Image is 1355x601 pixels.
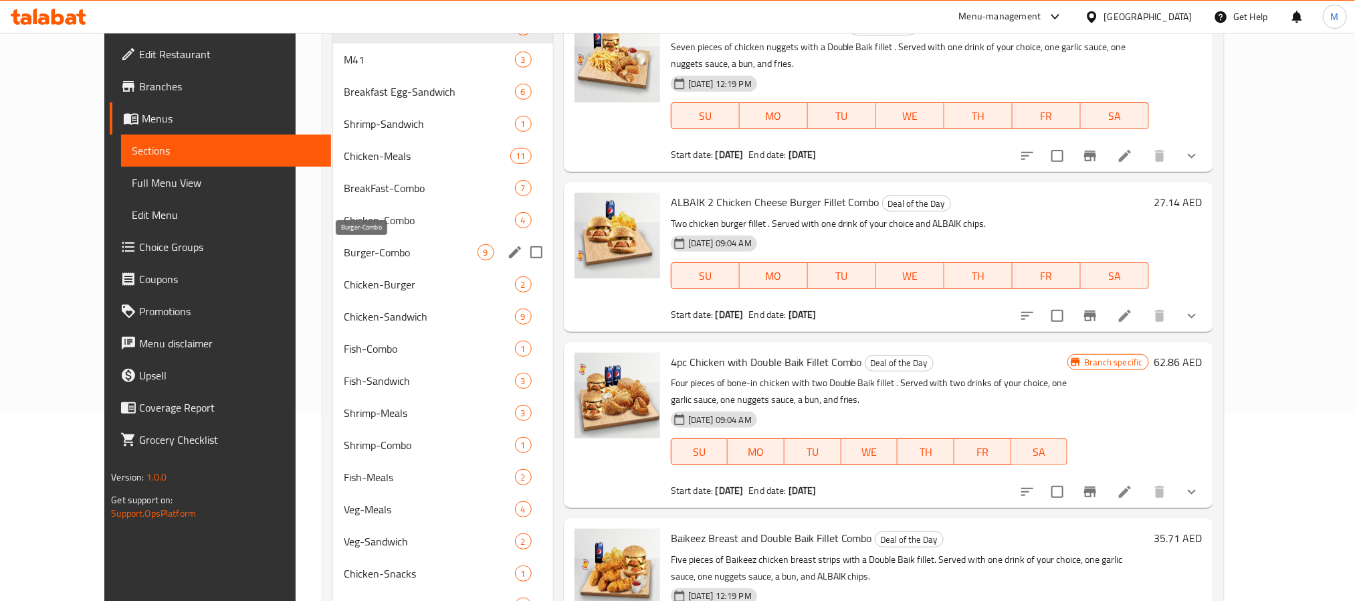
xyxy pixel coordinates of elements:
[344,405,515,421] span: Shrimp-Meals
[110,70,330,102] a: Branches
[683,237,757,250] span: [DATE] 09:04 AM
[671,438,728,465] button: SU
[671,528,872,548] span: Baikeez Breast and Double Baik Fillet Combo
[333,268,553,300] div: Chicken-Burger2
[789,146,817,163] b: [DATE]
[344,148,510,164] span: Chicken-Meals
[139,335,320,351] span: Menu disclaimer
[344,469,515,485] span: Fish-Meals
[516,278,531,291] span: 2
[875,531,944,547] div: Deal of the Day
[139,432,320,448] span: Grocery Checklist
[333,429,553,461] div: Shrimp-Combo1
[728,438,785,465] button: MO
[1018,106,1075,126] span: FR
[516,375,531,388] span: 3
[1011,300,1043,332] button: sort-choices
[515,309,532,325] div: items
[139,78,320,94] span: Branches
[333,300,553,333] div: Chicken-Sandwich9
[344,84,515,100] span: Breakfast Egg-Sandwich
[1043,142,1071,170] span: Select to update
[1074,476,1106,508] button: Branch-specific-item
[1081,262,1149,289] button: SA
[1013,102,1081,129] button: FR
[1079,356,1148,369] span: Branch specific
[950,266,1007,286] span: TH
[1144,476,1176,508] button: delete
[344,341,515,357] span: Fish-Combo
[716,306,744,323] b: [DATE]
[344,533,515,549] span: Veg-Sandwich
[333,140,553,172] div: Chicken-Meals11
[671,482,714,499] span: Start date:
[1154,193,1203,211] h6: 27.14 AED
[671,551,1149,585] p: Five pieces of Baikeez chicken breast strips with a Double Baik fillet. Served with one drink of ...
[1331,9,1339,24] span: M
[677,106,734,126] span: SU
[671,39,1149,72] p: Seven pieces of chicken nuggets with a Double Baik fillet . Served with one drink of your choice,...
[515,373,532,389] div: items
[333,108,553,140] div: Shrimp-Sandwich1
[575,17,660,102] img: Nuggets with Double Baik Fillet Combo
[516,214,531,227] span: 4
[790,442,836,462] span: TU
[575,353,660,438] img: 4pc Chicken with Double Baik Fillet Combo
[510,148,532,164] div: items
[1043,302,1071,330] span: Select to update
[139,400,320,416] span: Coverage Report
[110,424,330,456] a: Grocery Checklist
[671,216,1149,232] p: Two chicken burger fillet . Served with one drink of your choice and ALBAIK chips.
[333,204,553,236] div: Chicken-Combo4
[333,397,553,429] div: Shrimp-Meals3
[110,295,330,327] a: Promotions
[516,118,531,131] span: 1
[515,566,532,582] div: items
[333,44,553,76] div: M413
[516,311,531,323] span: 9
[333,236,553,268] div: Burger-Combo9edit
[478,244,494,260] div: items
[1086,106,1144,126] span: SA
[1184,148,1200,164] svg: Show Choices
[749,306,787,323] span: End date:
[333,525,553,557] div: Veg-Sandwich2
[132,175,320,191] span: Full Menu View
[944,262,1013,289] button: TH
[671,146,714,163] span: Start date:
[745,266,803,286] span: MO
[1043,478,1071,506] span: Select to update
[344,116,515,132] div: Shrimp-Sandwich
[1144,300,1176,332] button: delete
[505,242,525,262] button: edit
[677,442,723,462] span: SU
[515,405,532,421] div: items
[344,276,515,292] span: Chicken-Burger
[333,333,553,365] div: Fish-Combo1
[1017,442,1063,462] span: SA
[813,266,871,286] span: TU
[110,38,330,70] a: Edit Restaurant
[344,566,515,582] div: Chicken-Snacks
[847,442,893,462] span: WE
[110,392,330,424] a: Coverage Report
[813,106,871,126] span: TU
[344,501,515,517] div: Veg-Meals
[677,266,734,286] span: SU
[146,468,167,486] span: 1.0.0
[716,482,744,499] b: [DATE]
[944,102,1013,129] button: TH
[1184,484,1200,500] svg: Show Choices
[344,437,515,453] span: Shrimp-Combo
[333,557,553,590] div: Chicken-Snacks1
[883,196,950,211] span: Deal of the Day
[865,355,933,371] span: Deal of the Day
[898,438,954,465] button: TH
[516,86,531,98] span: 6
[882,195,951,211] div: Deal of the Day
[139,46,320,62] span: Edit Restaurant
[344,180,515,196] span: BreakFast-Combo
